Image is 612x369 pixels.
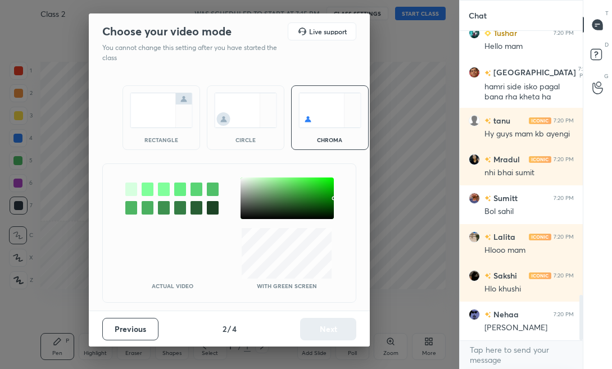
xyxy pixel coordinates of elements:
img: 978680d8c92142208cdd43a900b34c55.jpg [469,309,480,320]
h6: Tushar [491,27,517,39]
img: iconic-light.a09c19a4.png [529,117,551,124]
h4: 2 [223,323,226,335]
h6: [GEOGRAPHIC_DATA] [491,67,576,79]
p: D [605,40,609,49]
img: no-rating-badge.077c3623.svg [484,234,491,240]
img: iconic-light.a09c19a4.png [529,272,551,279]
h6: Sumitt [491,192,518,204]
img: no-rating-badge.077c3623.svg [484,273,491,279]
div: Hlo khushi [484,284,574,295]
p: G [604,72,609,80]
button: Previous [102,318,158,340]
div: grid [460,31,583,340]
img: circleScreenIcon.acc0effb.svg [214,93,277,128]
img: 5a800cafc3f04914b081e0890535eef8.jpg [469,67,480,78]
img: no-rating-badge.077c3623.svg [484,157,491,163]
img: Learner_Badge_beginner_1_8b307cf2a0.svg [484,30,491,37]
p: Chat [460,1,496,30]
p: With green screen [257,283,317,289]
img: 70e51fa12e204429abbeb9d458be0b97.jpg [469,270,480,281]
h6: Lalita [491,231,515,243]
img: iconic-light.a09c19a4.png [529,234,551,240]
div: nhi bhai sumit [484,167,574,179]
div: circle [223,137,268,143]
h5: Live support [309,28,347,35]
img: iconic-light.a09c19a4.png [529,156,551,163]
div: Hello mam [484,41,574,52]
div: Bol sahil [484,206,574,217]
div: 7:20 PM [554,195,574,202]
div: 7:20 PM [554,311,574,318]
img: no-rating-badge.077c3623.svg [484,70,491,76]
h6: Mradul [491,153,520,165]
div: rectangle [139,137,184,143]
p: T [605,9,609,17]
img: default.png [469,115,480,126]
div: Hlooo mam [484,245,574,256]
div: chroma [307,137,352,143]
div: 7:20 PM [554,272,574,279]
div: 7:20 PM [554,156,574,163]
div: [PERSON_NAME] [484,322,574,334]
p: You cannot change this setting after you have started the class [102,43,284,63]
h2: Choose your video mode [102,24,232,39]
img: ac3344de5e374b608f8d9821b6a38ac4.jpg [469,28,480,39]
img: normalScreenIcon.ae25ed63.svg [130,93,193,128]
div: Hy guys mam kb ayengi [484,129,574,140]
h4: 4 [232,323,237,335]
img: 0ca7736864334caa9af58ad96e4d60be.jpg [469,193,480,204]
img: no-rating-badge.077c3623.svg [484,118,491,124]
div: 7:20 PM [554,234,574,240]
img: no-rating-badge.077c3623.svg [484,195,491,202]
h6: tanu [491,115,510,126]
div: 7:20 PM [554,117,574,124]
h4: / [228,323,231,335]
img: no-rating-badge.077c3623.svg [484,312,491,318]
p: Actual Video [152,283,193,289]
img: 0b780f96072945acadbac6b53ed7d12e.jpg [469,154,480,165]
img: chromaScreenIcon.c19ab0a0.svg [298,93,361,128]
div: 7:20 PM [554,30,574,37]
h6: Nehaa [491,308,519,320]
img: 7e1bbe8cfdf7471ab98db3c7330b9762.jpg [469,231,480,243]
h6: Sakshi [491,270,517,281]
div: hamri side isko pagal bana rha kheta ha [484,81,574,103]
